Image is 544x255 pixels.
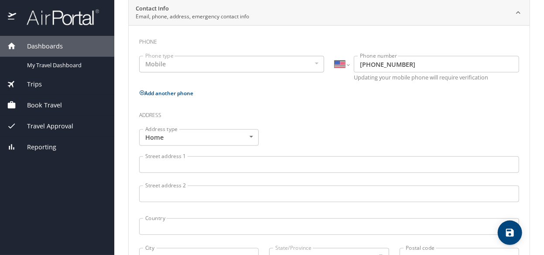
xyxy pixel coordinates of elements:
span: Travel Approval [16,121,73,131]
span: Dashboards [16,41,63,51]
div: Mobile [139,56,324,72]
p: Email, phone, address, emergency contact info [136,13,249,21]
button: save [498,221,522,245]
img: icon-airportal.png [8,9,17,26]
span: Trips [16,79,42,89]
h2: Contact Info [136,4,249,13]
span: My Travel Dashboard [27,61,104,69]
button: Add another phone [139,90,193,97]
h3: Address [139,106,519,121]
span: Reporting [16,142,56,152]
p: Updating your mobile phone will require verification [354,75,520,80]
div: Home [139,129,259,146]
img: airportal-logo.png [17,9,99,26]
span: Book Travel [16,100,62,110]
h3: Phone [139,32,519,47]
